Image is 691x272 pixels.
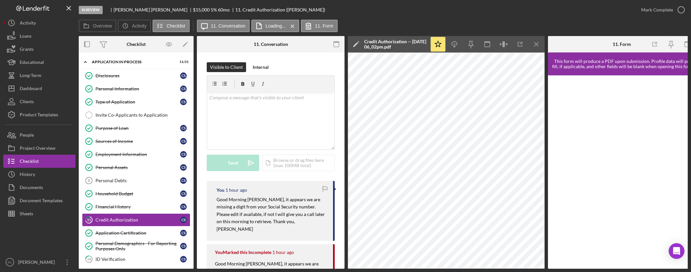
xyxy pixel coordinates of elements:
div: 60 mo [218,7,230,12]
div: Type of Application [95,99,180,105]
div: Financial History [95,204,180,209]
div: 11 / 21 [177,60,189,64]
div: ID Verification [95,257,180,262]
div: C S [180,164,187,171]
div: Mark Complete [641,3,673,16]
a: Sources of IncomeCS [82,135,190,148]
a: DisclosuresCS [82,69,190,82]
div: Sources of Income [95,139,180,144]
button: History [3,168,75,181]
div: C S [180,125,187,131]
a: Invite Co-Applicants to Application [82,108,190,122]
button: 11. Conversation [197,20,250,32]
label: Checklist [167,23,185,29]
label: 11. Form [315,23,333,29]
text: FC [8,261,12,264]
div: 11. Credit Authorization ([PERSON_NAME]) [235,7,325,12]
button: Activity [118,20,151,32]
div: 11. Form [613,42,631,47]
div: Documents [20,181,43,196]
div: C S [180,190,187,197]
div: Visible to Client [210,62,243,72]
a: Type of ApplicationCS [82,95,190,108]
div: Personal Demographics - For Reporting Purposes Only [95,241,180,251]
div: Personal Debts [95,178,180,183]
mark: Good Morning [PERSON_NAME], it appears we are missing a digit from your Social Security number. P... [217,197,326,224]
div: 11. Conversation [254,42,288,47]
div: C S [180,243,187,249]
div: C S [180,256,187,262]
div: C S [180,230,187,236]
div: Credit Authorization -- [DATE] 06_02pm.pdf [364,39,427,49]
div: Checklist [127,42,146,47]
div: C S [180,138,187,145]
div: In Review [79,6,103,14]
div: [PERSON_NAME] [PERSON_NAME] [114,7,193,12]
a: 11Credit AuthorizationCS [82,213,190,226]
button: Mark Complete [635,3,688,16]
a: Personal Demographics - For Reporting Purposes OnlyCS [82,240,190,253]
a: Personal InformationCS [82,82,190,95]
div: C S [180,86,187,92]
a: Purpose of LoanCS [82,122,190,135]
div: Open Intercom Messenger [669,243,684,259]
label: Activity [132,23,146,29]
div: Internal [253,62,269,72]
button: Visible to Client [207,62,246,72]
a: Sheets [3,207,75,220]
div: Employment Information [95,152,180,157]
tspan: 14 [87,257,91,261]
a: Documents [3,181,75,194]
div: C S [180,177,187,184]
div: [PERSON_NAME] [16,256,59,270]
time: 2025-09-23 16:35 [272,250,294,255]
button: Document Templates [3,194,75,207]
a: Household BudgetCS [82,187,190,200]
div: C S [180,217,187,223]
iframe: Lenderfit form [555,82,690,262]
div: You [217,187,224,193]
button: 11. Form [301,20,338,32]
div: Application In Process [92,60,172,64]
button: Checklist [153,20,190,32]
div: Household Budget [95,191,180,196]
span: $15,000 [193,7,210,12]
div: Credit Authorization [95,217,180,223]
div: History [20,168,35,183]
button: Send [207,155,259,171]
button: FC[PERSON_NAME] [3,256,75,269]
div: Send [228,155,238,171]
a: 14ID VerificationCS [82,253,190,266]
div: C S [180,151,187,158]
div: Purpose of Loan [95,126,180,131]
div: Invite Co-Applicants to Application [95,112,190,118]
div: 5 % [211,7,217,12]
button: Overview [79,20,116,32]
time: 2025-09-23 16:35 [225,187,247,193]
